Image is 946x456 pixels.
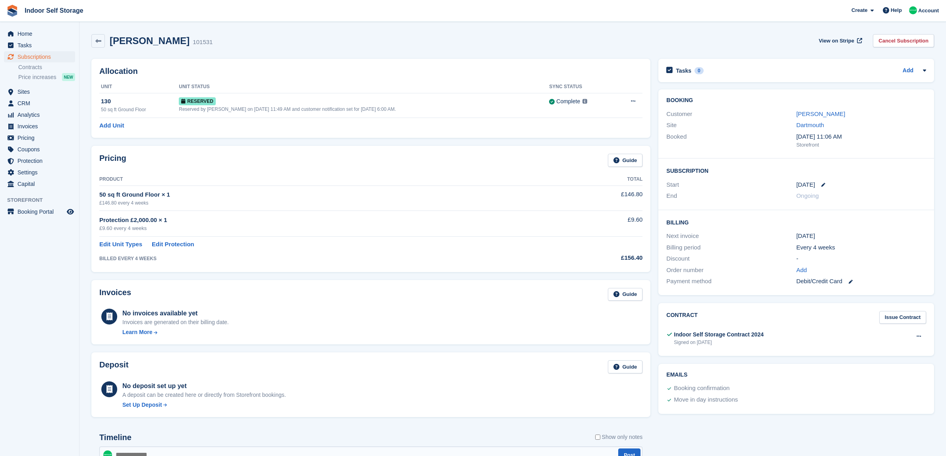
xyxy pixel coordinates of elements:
img: stora-icon-8386f47178a22dfd0bd8f6a31ec36ba5ce8667c1dd55bd0f319d3a0aa187defe.svg [6,5,18,17]
h2: Pricing [99,154,126,167]
span: Invoices [17,121,65,132]
a: menu [4,144,75,155]
h2: Contract [666,311,698,324]
a: menu [4,206,75,217]
h2: Invoices [99,288,131,301]
a: Guide [608,288,643,301]
div: Signed on [DATE] [674,339,764,346]
div: Start [666,180,796,189]
a: View on Stripe [816,34,864,47]
div: Booking confirmation [674,384,729,393]
span: Pricing [17,132,65,143]
a: menu [4,86,75,97]
a: Add [796,266,807,275]
div: 101531 [193,38,213,47]
span: Home [17,28,65,39]
div: - [796,254,926,263]
a: menu [4,109,75,120]
a: Dartmouth [796,122,824,128]
a: Edit Unit Types [99,240,142,249]
div: [DATE] [796,232,926,241]
a: menu [4,28,75,39]
span: Sites [17,86,65,97]
a: menu [4,121,75,132]
div: Next invoice [666,232,796,241]
div: Debit/Credit Card [796,277,926,286]
div: £156.40 [542,253,642,263]
a: Price increases NEW [18,73,75,81]
h2: Subscription [666,166,926,174]
a: Set Up Deposit [122,401,286,409]
span: Coupons [17,144,65,155]
a: menu [4,155,75,166]
div: Complete [556,97,580,106]
h2: Timeline [99,433,132,442]
span: Price increases [18,73,56,81]
div: 50 sq ft Ground Floor × 1 [99,190,542,199]
span: Ongoing [796,192,819,199]
span: Subscriptions [17,51,65,62]
div: Discount [666,254,796,263]
th: Sync Status [549,81,614,93]
a: Guide [608,360,643,373]
div: 50 sq ft Ground Floor [101,106,179,113]
img: Helen Nicholls [909,6,917,14]
td: £146.80 [542,185,642,211]
span: Account [918,7,939,15]
a: menu [4,132,75,143]
span: Settings [17,167,65,178]
span: Analytics [17,109,65,120]
a: menu [4,98,75,109]
div: BILLED EVERY 4 WEEKS [99,255,542,262]
a: Contracts [18,64,75,71]
div: Invoices are generated on their billing date. [122,318,229,327]
div: Set Up Deposit [122,401,162,409]
div: End [666,191,796,201]
div: Indoor Self Storage Contract 2024 [674,330,764,339]
h2: Booking [666,97,926,104]
span: Help [891,6,902,14]
div: 130 [101,97,179,106]
th: Unit Status [179,81,549,93]
td: £9.60 [542,211,642,237]
div: Customer [666,110,796,119]
a: Preview store [66,207,75,216]
div: Move in day instructions [674,395,738,405]
a: menu [4,51,75,62]
label: Show only notes [595,433,643,441]
span: Protection [17,155,65,166]
div: Booked [666,132,796,149]
th: Product [99,173,542,186]
a: Guide [608,154,643,167]
div: Payment method [666,277,796,286]
span: Capital [17,178,65,189]
div: No deposit set up yet [122,381,286,391]
div: No invoices available yet [122,309,229,318]
span: Storefront [7,196,79,204]
div: [DATE] 11:06 AM [796,132,926,141]
a: Edit Protection [152,240,194,249]
a: Learn More [122,328,229,336]
a: [PERSON_NAME] [796,110,845,117]
div: Reserved by [PERSON_NAME] on [DATE] 11:49 AM and customer notification set for [DATE] 6:00 AM. [179,106,549,113]
a: Add Unit [99,121,124,130]
h2: Deposit [99,360,128,373]
a: Indoor Self Storage [21,4,87,17]
div: Site [666,121,796,130]
div: £9.60 every 4 weeks [99,224,542,232]
a: Cancel Subscription [873,34,934,47]
span: CRM [17,98,65,109]
h2: Billing [666,218,926,226]
span: Reserved [179,97,216,105]
a: menu [4,167,75,178]
span: View on Stripe [819,37,854,45]
a: Add [903,66,913,75]
a: menu [4,40,75,51]
div: Billing period [666,243,796,252]
div: Order number [666,266,796,275]
time: 2025-08-18 00:00:00 UTC [796,180,815,189]
a: menu [4,178,75,189]
p: A deposit can be created here or directly from Storefront bookings. [122,391,286,399]
div: Protection £2,000.00 × 1 [99,216,542,225]
div: Every 4 weeks [796,243,926,252]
